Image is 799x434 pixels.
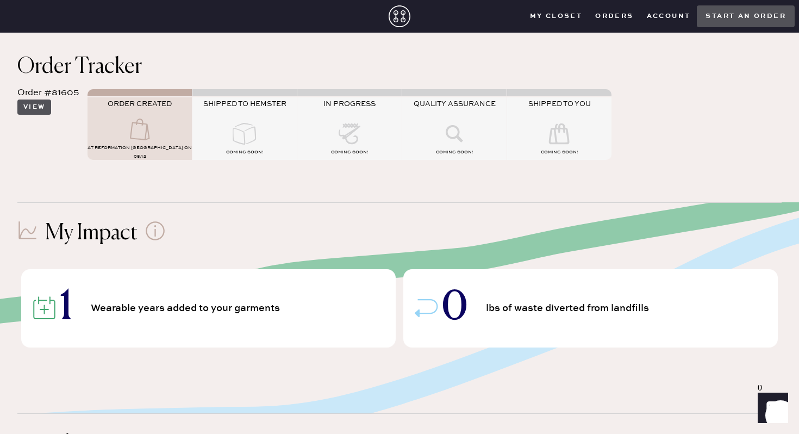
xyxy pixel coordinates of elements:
[640,8,697,24] button: Account
[323,100,376,108] span: IN PROGRESS
[697,5,795,27] button: Start an order
[226,150,263,155] span: COMING SOON!
[436,150,473,155] span: COMING SOON!
[528,100,591,108] span: SHIPPED TO YOU
[331,150,368,155] span: COMING SOON!
[523,8,589,24] button: My Closet
[486,303,653,313] span: lbs of waste diverted from landfills
[442,289,467,327] span: 0
[45,220,138,246] h1: My Impact
[17,86,79,100] div: Order #81605
[17,100,51,115] button: View
[88,145,192,159] span: AT Reformation [GEOGRAPHIC_DATA] on 08/12
[17,56,142,78] span: Order Tracker
[203,100,286,108] span: SHIPPED TO HEMSTER
[60,289,72,327] span: 1
[414,100,496,108] span: QUALITY ASSURANCE
[589,8,640,24] button: Orders
[541,150,578,155] span: COMING SOON!
[108,100,172,108] span: ORDER CREATED
[747,385,794,432] iframe: Front Chat
[91,303,284,313] span: Wearable years added to your garments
